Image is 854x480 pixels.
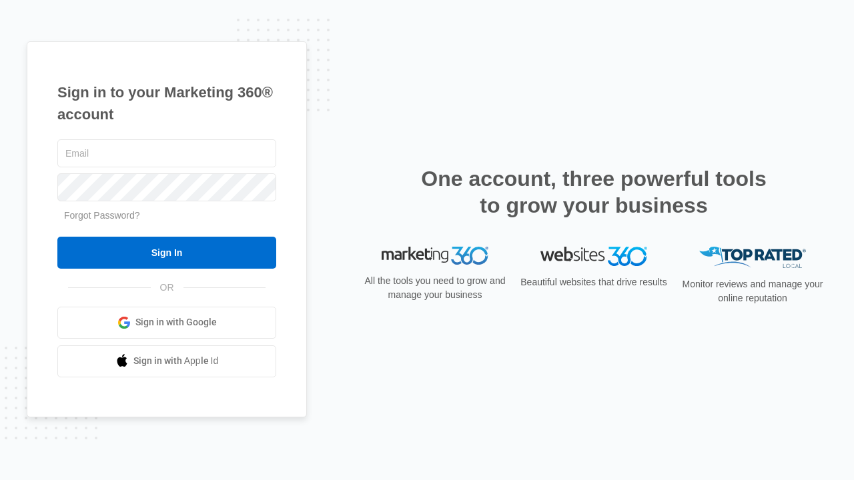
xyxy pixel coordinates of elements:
[382,247,488,265] img: Marketing 360
[64,210,140,221] a: Forgot Password?
[133,354,219,368] span: Sign in with Apple Id
[57,345,276,377] a: Sign in with Apple Id
[699,247,806,269] img: Top Rated Local
[57,307,276,339] a: Sign in with Google
[57,237,276,269] input: Sign In
[519,275,669,289] p: Beautiful websites that drive results
[135,315,217,329] span: Sign in with Google
[678,277,827,305] p: Monitor reviews and manage your online reputation
[57,139,276,167] input: Email
[57,81,276,125] h1: Sign in to your Marketing 360® account
[151,281,183,295] span: OR
[540,247,647,266] img: Websites 360
[360,274,510,302] p: All the tools you need to grow and manage your business
[417,165,771,219] h2: One account, three powerful tools to grow your business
